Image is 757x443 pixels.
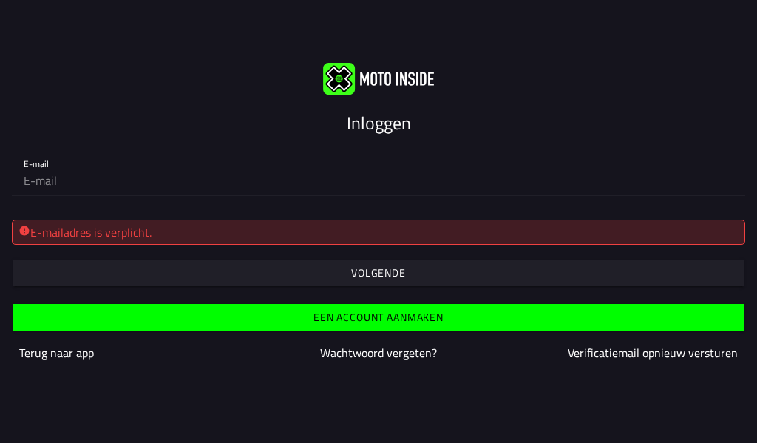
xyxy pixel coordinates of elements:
a: Terug naar app [19,344,94,362]
ion-text: Inloggen [347,109,411,136]
div: E-mailadres is verplicht. [18,223,739,241]
ion-text: Volgende [351,268,406,278]
ion-button: Een account aanmaken [13,304,744,331]
a: Wachtwoord vergeten? [320,344,437,362]
ion-icon: alert [18,225,30,237]
input: E-mail [24,166,733,195]
a: Verificatiemail opnieuw versturen [568,344,738,362]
